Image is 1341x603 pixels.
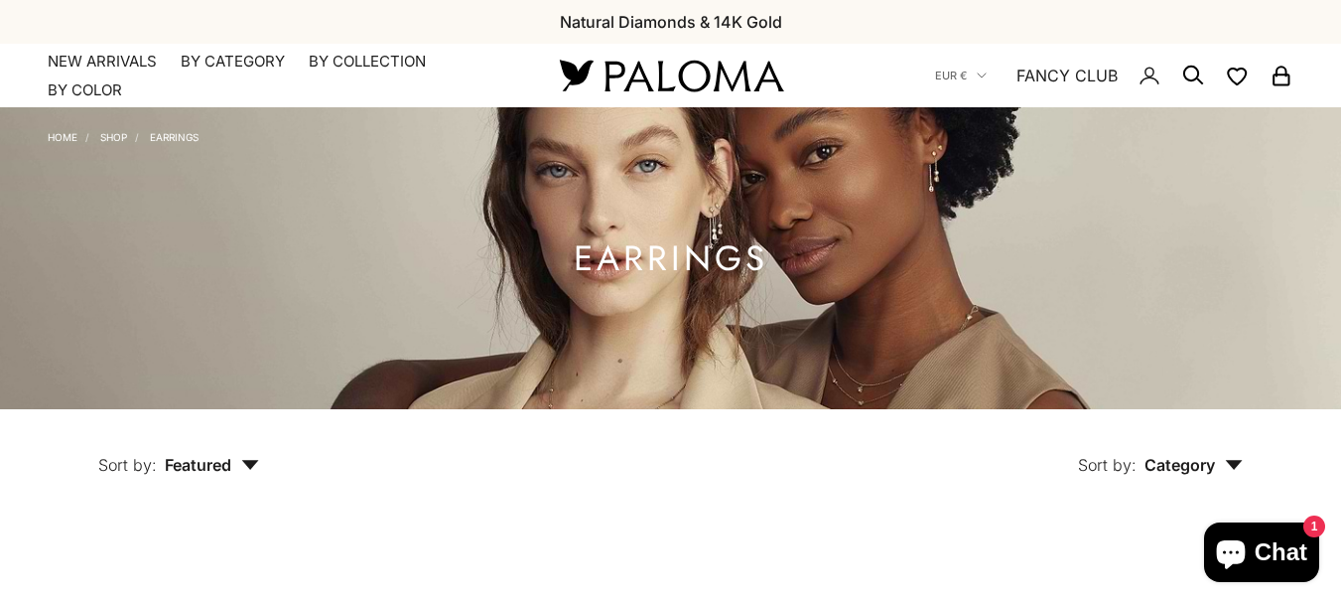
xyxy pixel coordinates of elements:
[1198,523,1325,587] inbox-online-store-chat: Shopify online store chat
[1144,455,1243,475] span: Category
[181,52,285,72] summary: By Category
[935,44,1293,107] nav: Secondary navigation
[98,455,157,475] span: Sort by:
[935,67,987,84] button: EUR €
[100,131,127,143] a: Shop
[1016,63,1118,88] a: FANCY CLUB
[150,131,199,143] a: Earrings
[560,9,782,35] p: Natural Diamonds & 14K Gold
[309,52,426,72] summary: By Collection
[48,131,77,143] a: Home
[935,67,967,84] span: EUR €
[48,52,157,72] a: NEW ARRIVALS
[1078,455,1137,475] span: Sort by:
[1032,409,1288,493] button: Sort by: Category
[48,52,512,100] nav: Primary navigation
[48,80,122,100] summary: By Color
[574,246,768,271] h1: Earrings
[48,127,199,143] nav: Breadcrumb
[165,455,259,475] span: Featured
[53,409,305,493] button: Sort by: Featured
